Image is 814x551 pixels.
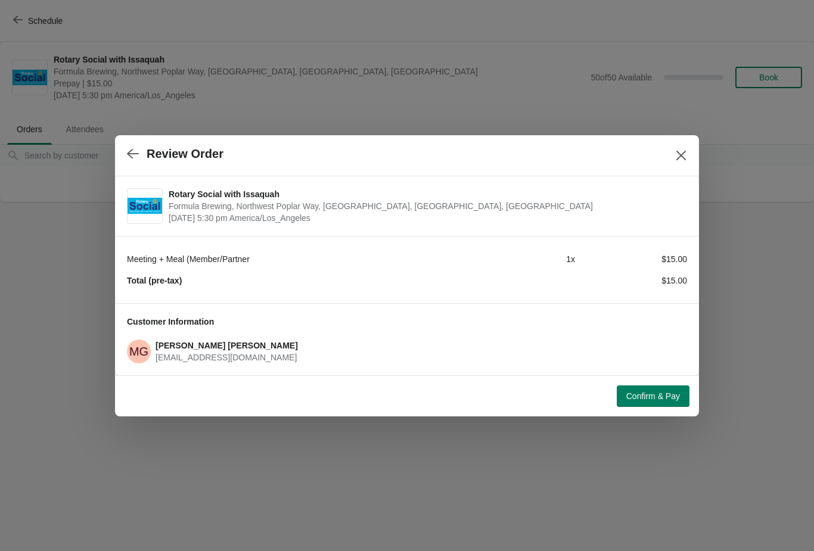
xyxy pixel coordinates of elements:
button: Confirm & Pay [617,385,689,407]
span: [DATE] 5:30 pm America/Los_Angeles [169,212,681,224]
span: Confirm & Pay [626,391,680,401]
div: $15.00 [575,253,687,265]
div: 1 x [463,253,575,265]
span: Formula Brewing, Northwest Poplar Way, [GEOGRAPHIC_DATA], [GEOGRAPHIC_DATA], [GEOGRAPHIC_DATA] [169,200,681,212]
img: Rotary Social with Issaquah | Formula Brewing, Northwest Poplar Way, Issaquah, WA, USA | October ... [128,198,162,214]
span: Marilyn [127,340,151,363]
span: [EMAIL_ADDRESS][DOMAIN_NAME] [156,353,297,362]
span: Customer Information [127,317,214,326]
div: Meeting + Meal (Member/Partner [127,253,463,265]
text: MG [129,345,148,358]
h2: Review Order [147,147,223,161]
span: [PERSON_NAME] [PERSON_NAME] [156,341,298,350]
span: Rotary Social with Issaquah [169,188,681,200]
strong: Total (pre-tax) [127,276,182,285]
div: $15.00 [575,275,687,287]
button: Close [670,145,692,166]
